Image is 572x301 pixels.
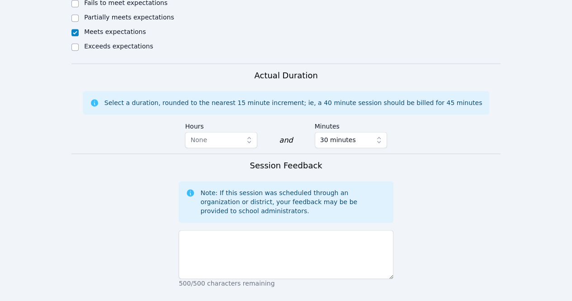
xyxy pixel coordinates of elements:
h3: Session Feedback [250,159,322,172]
div: Select a duration, rounded to the nearest 15 minute increment; ie, a 40 minute session should be ... [104,98,482,107]
label: Exceeds expectations [84,43,153,50]
div: and [279,135,293,146]
span: None [190,136,207,143]
label: Minutes [315,118,387,132]
label: Partially meets expectations [84,14,174,21]
p: 500/500 characters remaining [179,279,393,288]
h3: Actual Duration [254,69,317,82]
button: None [185,132,257,148]
div: Note: If this session was scheduled through an organization or district, your feedback may be be ... [200,188,386,215]
label: Hours [185,118,257,132]
button: 30 minutes [315,132,387,148]
span: 30 minutes [320,134,356,145]
label: Meets expectations [84,28,146,35]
